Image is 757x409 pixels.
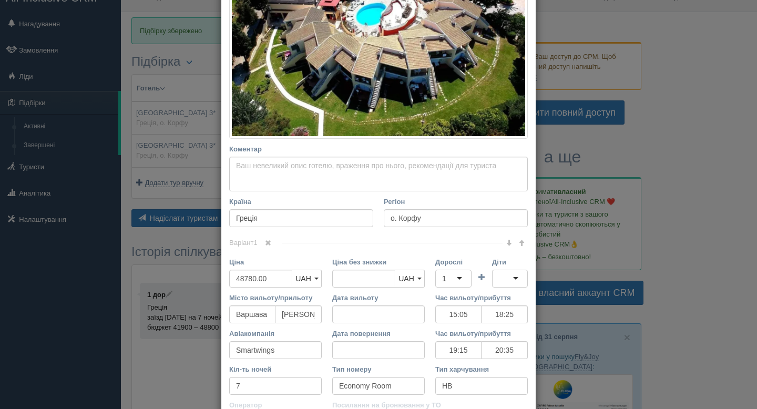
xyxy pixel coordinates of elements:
[229,144,528,154] label: Коментар
[229,364,322,374] label: Кіл-ть ночей
[332,257,425,267] label: Ціна без знижки
[229,293,322,303] label: Місто вильоту/прильоту
[435,364,528,374] label: Тип харчування
[384,197,528,207] label: Регіон
[253,239,257,247] span: 1
[292,270,322,288] a: UAH
[435,329,528,339] label: Час вильоту/прибуття
[332,293,425,303] label: Дата вильоту
[229,329,322,339] label: Авіакомпанія
[229,197,373,207] label: Країна
[295,274,311,283] span: UAH
[492,257,528,267] label: Діти
[332,364,425,374] label: Тип номеру
[435,257,472,267] label: Дорослі
[229,257,322,267] label: Ціна
[332,329,425,339] label: Дата повернення
[435,293,528,303] label: Час вильоту/прибуття
[442,273,446,284] div: 1
[395,270,425,288] a: UAH
[229,239,282,247] span: Варіант
[398,274,414,283] span: UAH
